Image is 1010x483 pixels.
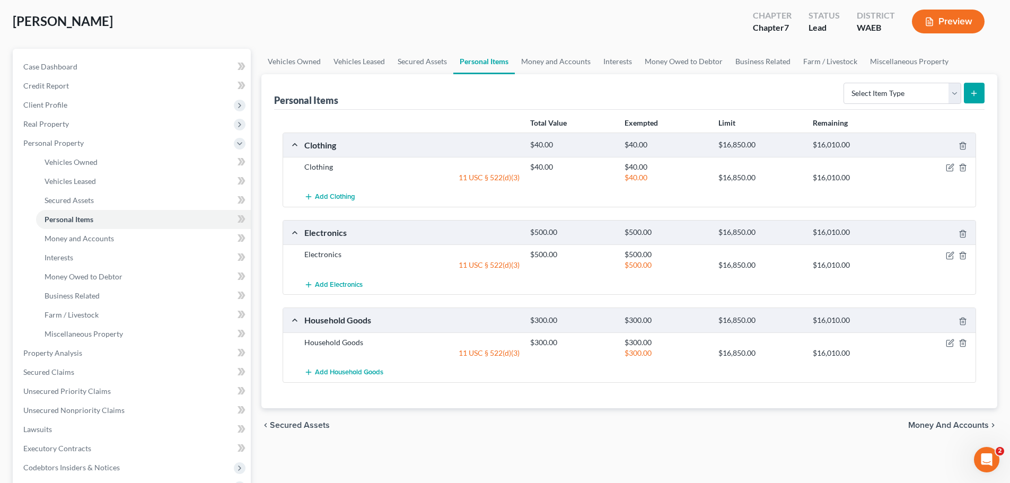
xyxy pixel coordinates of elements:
div: $500.00 [619,227,713,238]
span: Codebtors Insiders & Notices [23,463,120,472]
span: Money Owed to Debtor [45,272,122,281]
div: $16,850.00 [713,172,807,183]
span: Add Electronics [315,280,363,289]
span: Money and Accounts [908,421,989,429]
a: Case Dashboard [15,57,251,76]
span: Secured Assets [45,196,94,205]
div: $16,850.00 [713,348,807,358]
div: $300.00 [525,315,619,326]
span: Secured Claims [23,367,74,376]
button: chevron_left Secured Assets [261,421,330,429]
span: Add Clothing [315,193,355,201]
div: Chapter [753,10,792,22]
div: $500.00 [619,260,713,270]
span: Property Analysis [23,348,82,357]
div: Personal Items [274,94,338,107]
a: Personal Items [36,210,251,229]
button: Add Clothing [304,187,355,207]
div: Electronics [299,227,525,238]
span: Farm / Livestock [45,310,99,319]
a: Business Related [36,286,251,305]
button: Add Household Goods [304,363,383,382]
div: Status [809,10,840,22]
a: Executory Contracts [15,439,251,458]
a: Unsecured Nonpriority Claims [15,401,251,420]
button: Money and Accounts chevron_right [908,421,997,429]
span: Executory Contracts [23,444,91,453]
iframe: Intercom live chat [974,447,999,472]
div: Lead [809,22,840,34]
div: $16,010.00 [807,227,901,238]
a: Miscellaneous Property [864,49,955,74]
span: Client Profile [23,100,67,109]
div: $40.00 [619,172,713,183]
a: Secured Assets [36,191,251,210]
div: 11 USC § 522(d)(3) [299,348,525,358]
strong: Limit [718,118,735,127]
a: Miscellaneous Property [36,324,251,344]
button: Add Electronics [304,275,363,294]
span: Real Property [23,119,69,128]
button: Preview [912,10,985,33]
div: $16,850.00 [713,140,807,150]
div: $40.00 [525,162,619,172]
a: Money and Accounts [36,229,251,248]
div: $500.00 [525,249,619,260]
span: 7 [784,22,789,32]
a: Personal Items [453,49,515,74]
div: $40.00 [525,140,619,150]
span: Personal Items [45,215,93,224]
a: Vehicles Leased [36,172,251,191]
div: $16,010.00 [807,140,901,150]
div: Household Goods [299,337,525,348]
strong: Total Value [530,118,567,127]
span: Lawsuits [23,425,52,434]
a: Property Analysis [15,344,251,363]
div: $300.00 [525,337,619,348]
a: Interests [597,49,638,74]
div: Electronics [299,249,525,260]
div: 11 USC § 522(d)(3) [299,172,525,183]
span: Interests [45,253,73,262]
i: chevron_left [261,421,270,429]
div: $300.00 [619,348,713,358]
a: Interests [36,248,251,267]
div: $300.00 [619,337,713,348]
span: [PERSON_NAME] [13,13,113,29]
div: Chapter [753,22,792,34]
span: Unsecured Nonpriority Claims [23,406,125,415]
span: Credit Report [23,81,69,90]
div: $16,010.00 [807,260,901,270]
div: Clothing [299,139,525,151]
div: District [857,10,895,22]
strong: Exempted [625,118,658,127]
span: Vehicles Owned [45,157,98,166]
span: Case Dashboard [23,62,77,71]
a: Vehicles Owned [36,153,251,172]
span: Unsecured Priority Claims [23,387,111,396]
div: $500.00 [525,227,619,238]
div: $16,850.00 [713,315,807,326]
div: $16,010.00 [807,348,901,358]
span: 2 [996,447,1004,455]
a: Farm / Livestock [36,305,251,324]
div: $16,850.00 [713,260,807,270]
div: WAEB [857,22,895,34]
i: chevron_right [989,421,997,429]
div: $40.00 [619,162,713,172]
span: Add Household Goods [315,368,383,376]
span: Secured Assets [270,421,330,429]
div: Household Goods [299,314,525,326]
div: $16,010.00 [807,172,901,183]
a: Business Related [729,49,797,74]
div: $40.00 [619,140,713,150]
a: Farm / Livestock [797,49,864,74]
div: 11 USC § 522(d)(3) [299,260,525,270]
span: Business Related [45,291,100,300]
a: Unsecured Priority Claims [15,382,251,401]
a: Secured Assets [391,49,453,74]
a: Money Owed to Debtor [638,49,729,74]
span: Vehicles Leased [45,177,96,186]
span: Personal Property [23,138,84,147]
div: $500.00 [619,249,713,260]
